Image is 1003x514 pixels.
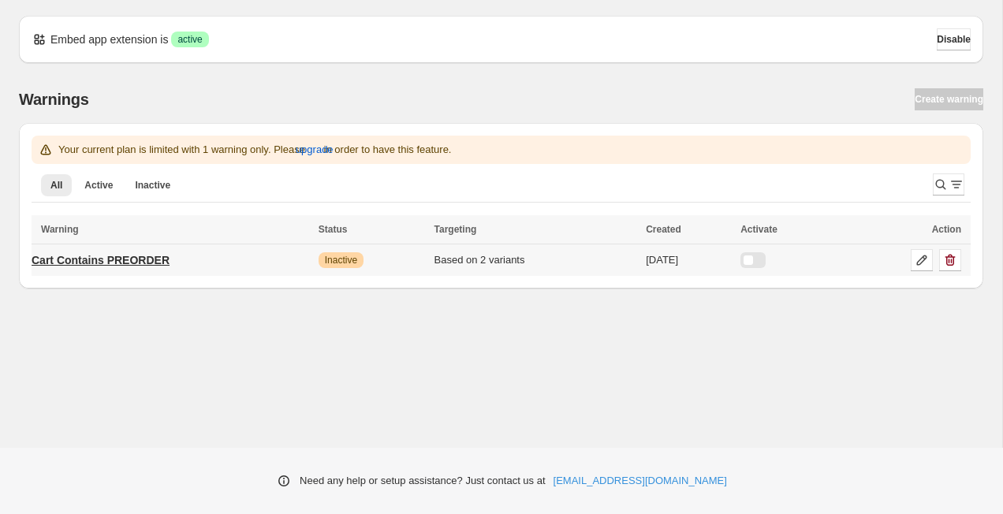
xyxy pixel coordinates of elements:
a: [EMAIL_ADDRESS][DOMAIN_NAME] [554,473,727,489]
h2: Warnings [19,90,89,109]
span: Action [932,224,961,235]
span: Inactive [325,254,357,266]
div: Based on 2 variants [434,252,637,268]
span: All [50,179,62,192]
span: Disable [937,33,971,46]
button: upgrade [296,137,334,162]
p: Your current plan is limited with 1 warning only. Please in order to have this feature. [58,142,451,158]
span: Status [319,224,348,235]
span: Warning [41,224,79,235]
span: upgrade [296,142,334,158]
span: Targeting [434,224,477,235]
span: Active [84,179,113,192]
p: Cart Contains PREORDER [32,252,170,268]
span: active [177,33,202,46]
button: Search and filter results [933,173,964,196]
button: Disable [937,28,971,50]
div: [DATE] [646,252,731,268]
span: Created [646,224,681,235]
a: Cart Contains PREORDER [32,248,170,273]
p: Embed app extension is [50,32,168,47]
span: Activate [740,224,777,235]
span: Inactive [135,179,170,192]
